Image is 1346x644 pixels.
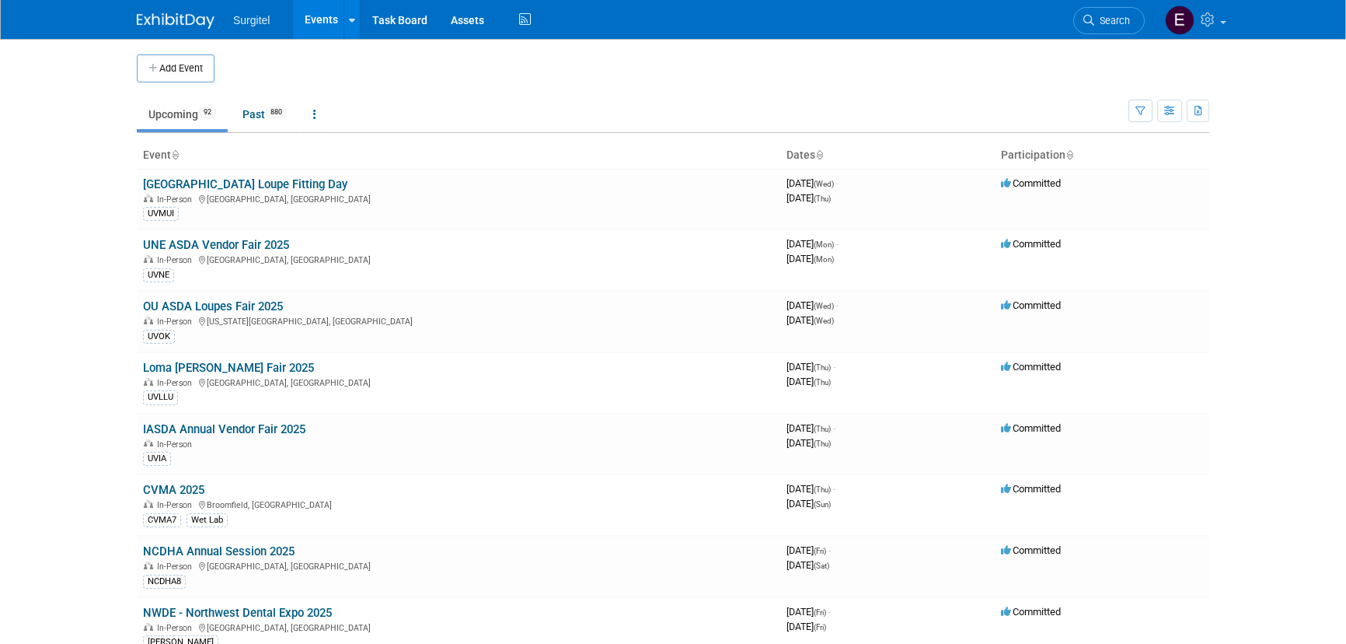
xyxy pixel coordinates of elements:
span: [DATE] [786,559,829,571]
img: In-Person Event [144,378,153,386]
span: (Wed) [814,317,834,325]
span: [DATE] [786,361,835,373]
span: Surgitel [233,14,270,26]
span: [DATE] [786,299,839,311]
span: (Wed) [814,180,834,188]
img: In-Person Event [144,439,153,447]
span: Search [1094,15,1130,26]
div: [GEOGRAPHIC_DATA], [GEOGRAPHIC_DATA] [143,376,774,388]
div: NCDHA8 [143,575,186,589]
a: IASDA Annual Vendor Fair 2025 [143,422,305,436]
span: (Thu) [814,378,831,387]
span: Committed [1001,361,1061,373]
span: (Sun) [814,500,831,509]
div: UVNE [143,268,174,282]
span: Committed [1001,606,1061,618]
th: Event [137,142,780,169]
img: In-Person Event [144,500,153,508]
a: Sort by Start Date [815,149,823,161]
button: Add Event [137,54,214,82]
span: - [836,238,839,250]
span: - [833,422,835,434]
span: - [836,299,839,311]
a: Sort by Event Name [171,149,179,161]
span: [DATE] [786,606,831,618]
th: Dates [780,142,995,169]
span: [DATE] [786,621,826,632]
a: NWDE - Northwest Dental Expo 2025 [143,606,332,620]
span: [DATE] [786,437,831,449]
div: [GEOGRAPHIC_DATA], [GEOGRAPHIC_DATA] [143,559,774,572]
a: CVMA 2025 [143,483,204,497]
span: (Mon) [814,240,834,249]
span: In-Person [157,378,197,388]
span: In-Person [157,255,197,265]
span: (Mon) [814,255,834,264]
span: In-Person [157,500,197,510]
span: [DATE] [786,422,835,434]
a: UNE ASDA Vendor Fair 2025 [143,238,289,252]
span: (Thu) [814,425,831,433]
span: (Thu) [814,485,831,494]
a: Sort by Participation Type [1065,149,1073,161]
img: Event Coordinator [1165,5,1194,35]
span: Committed [1001,238,1061,250]
span: (Sat) [814,562,829,570]
span: In-Person [157,194,197,205]
span: In-Person [157,562,197,572]
span: (Fri) [814,623,826,632]
div: [US_STATE][GEOGRAPHIC_DATA], [GEOGRAPHIC_DATA] [143,314,774,327]
span: [DATE] [786,498,831,509]
div: [GEOGRAPHIC_DATA], [GEOGRAPHIC_DATA] [143,621,774,633]
span: 92 [199,107,216,118]
div: UVMUI [143,207,179,221]
span: [DATE] [786,376,831,387]
span: (Wed) [814,302,834,310]
span: [DATE] [786,483,835,495]
span: - [836,177,839,189]
span: [DATE] [786,314,834,326]
span: [DATE] [786,253,834,264]
img: In-Person Event [144,562,153,569]
span: Committed [1001,483,1061,495]
img: In-Person Event [144,623,153,631]
span: - [828,606,831,618]
span: In-Person [157,317,197,327]
div: UVIA [143,452,171,466]
div: UVLLU [143,390,178,404]
span: Committed [1001,177,1061,189]
img: In-Person Event [144,194,153,202]
span: (Thu) [814,194,831,203]
div: CVMA7 [143,513,181,527]
span: Committed [1001,544,1061,556]
div: Wet Lab [187,513,228,527]
span: Committed [1001,422,1061,434]
span: - [833,483,835,495]
span: In-Person [157,623,197,633]
a: NCDHA Annual Session 2025 [143,544,295,558]
span: In-Person [157,439,197,450]
span: [DATE] [786,192,831,204]
a: [GEOGRAPHIC_DATA] Loupe Fitting Day [143,177,347,191]
span: (Fri) [814,547,826,555]
div: [GEOGRAPHIC_DATA], [GEOGRAPHIC_DATA] [143,253,774,265]
img: ExhibitDay [137,13,214,29]
span: (Thu) [814,439,831,448]
a: Upcoming92 [137,100,228,129]
span: - [833,361,835,373]
th: Participation [995,142,1209,169]
span: (Fri) [814,608,826,617]
img: In-Person Event [144,255,153,263]
div: UVOK [143,330,175,344]
a: Search [1073,7,1145,34]
div: [GEOGRAPHIC_DATA], [GEOGRAPHIC_DATA] [143,192,774,205]
span: [DATE] [786,544,831,556]
a: OU ASDA Loupes Fair 2025 [143,299,283,313]
span: - [828,544,831,556]
span: Committed [1001,299,1061,311]
a: Past880 [231,100,298,129]
span: [DATE] [786,238,839,250]
span: [DATE] [786,177,839,189]
img: In-Person Event [144,317,153,324]
a: Loma [PERSON_NAME] Fair 2025 [143,361,314,375]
